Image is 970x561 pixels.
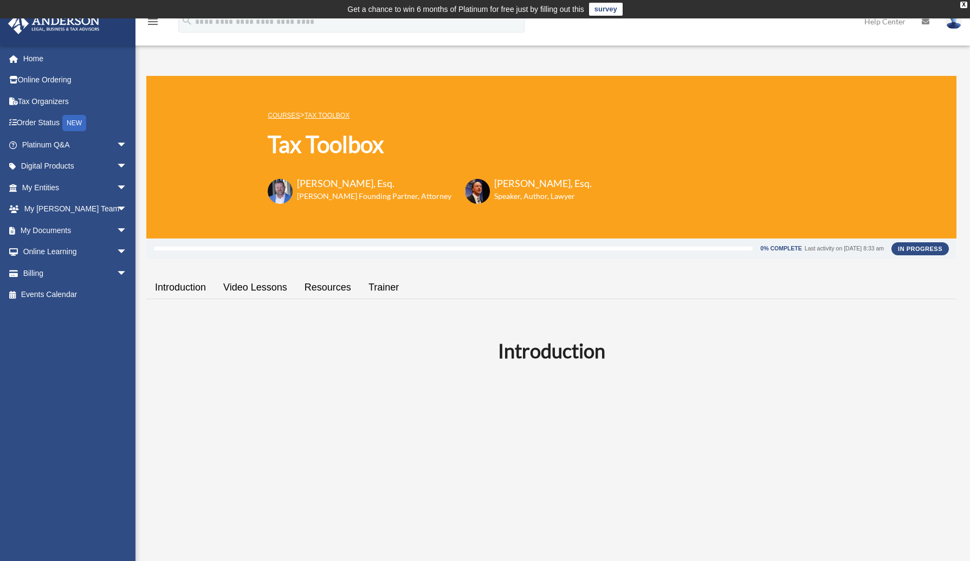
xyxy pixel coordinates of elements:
a: menu [146,19,159,28]
a: Order StatusNEW [8,112,144,134]
a: Tax Toolbox [305,112,350,119]
a: Tax Organizers [8,91,144,112]
a: Online Learningarrow_drop_down [8,241,144,263]
div: Last activity on [DATE] 8:33 am [805,246,884,252]
h1: Tax Toolbox [268,128,592,160]
a: My Entitiesarrow_drop_down [8,177,144,198]
a: Billingarrow_drop_down [8,262,144,284]
a: Introduction [146,272,215,303]
p: > [268,108,592,122]
a: Video Lessons [215,272,296,303]
span: arrow_drop_down [117,262,138,285]
a: Resources [296,272,360,303]
div: In Progress [891,242,949,255]
a: Digital Productsarrow_drop_down [8,156,144,177]
img: User Pic [946,14,962,29]
h3: [PERSON_NAME], Esq. [494,177,592,190]
span: arrow_drop_down [117,241,138,263]
h6: [PERSON_NAME] Founding Partner, Attorney [297,191,451,202]
span: arrow_drop_down [117,134,138,156]
h6: Speaker, Author, Lawyer [494,191,578,202]
div: close [960,2,967,8]
a: Platinum Q&Aarrow_drop_down [8,134,144,156]
img: Anderson Advisors Platinum Portal [5,13,103,34]
a: My [PERSON_NAME] Teamarrow_drop_down [8,198,144,220]
a: Trainer [360,272,408,303]
h3: [PERSON_NAME], Esq. [297,177,451,190]
div: NEW [62,115,86,131]
a: Events Calendar [8,284,144,306]
span: arrow_drop_down [117,177,138,199]
a: COURSES [268,112,300,119]
a: Online Ordering [8,69,144,91]
h2: Introduction [153,337,950,364]
span: arrow_drop_down [117,156,138,178]
span: arrow_drop_down [117,220,138,242]
div: 0% Complete [760,246,801,252]
img: Scott-Estill-Headshot.png [465,179,490,204]
i: search [181,15,193,27]
img: Toby-circle-head.png [268,179,293,204]
a: Home [8,48,144,69]
i: menu [146,15,159,28]
a: My Documentsarrow_drop_down [8,220,144,241]
span: arrow_drop_down [117,198,138,221]
div: Get a chance to win 6 months of Platinum for free just by filling out this [347,3,584,16]
a: survey [589,3,623,16]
